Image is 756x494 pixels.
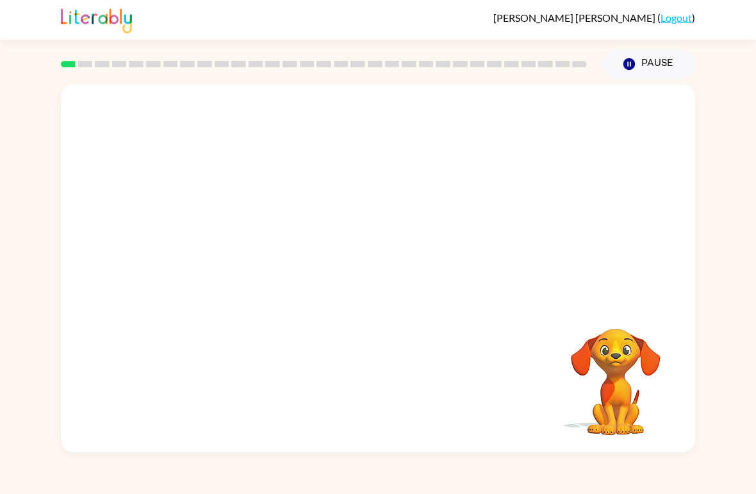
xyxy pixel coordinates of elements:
a: Logout [661,12,692,24]
span: [PERSON_NAME] [PERSON_NAME] [493,12,657,24]
video: Your browser must support playing .mp4 files to use Literably. Please try using another browser. [552,309,680,437]
div: ( ) [493,12,695,24]
button: Pause [602,49,695,79]
img: Literably [61,5,132,33]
